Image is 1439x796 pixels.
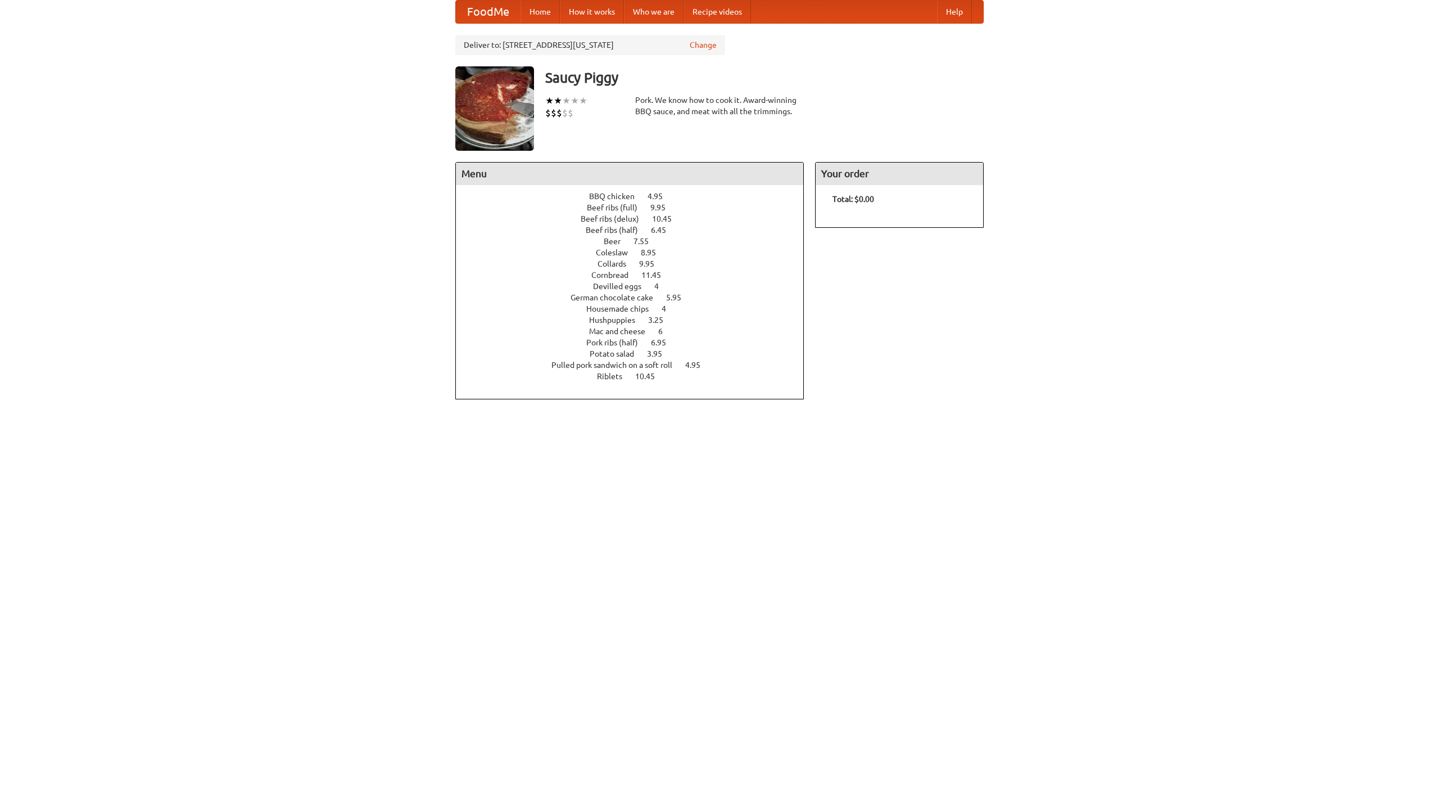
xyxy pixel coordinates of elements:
span: Potato salad [590,349,645,358]
span: Beef ribs (half) [586,226,649,235]
span: 4 [654,282,670,291]
span: 3.25 [648,316,675,325]
li: $ [562,107,568,119]
span: 7.55 [633,237,660,246]
a: Recipe videos [684,1,751,23]
li: ★ [554,95,562,107]
a: Devilled eggs 4 [593,282,680,291]
span: 4.95 [648,192,674,201]
span: Riblets [597,372,633,381]
li: ★ [545,95,554,107]
span: 4.95 [685,361,712,370]
a: Beef ribs (half) 6.45 [586,226,687,235]
li: $ [568,107,573,119]
span: 6.95 [651,338,677,347]
li: ★ [579,95,587,107]
span: Beef ribs (delux) [581,214,650,223]
a: BBQ chicken 4.95 [589,192,684,201]
span: Cornbread [591,271,640,280]
a: Pulled pork sandwich on a soft roll 4.95 [551,361,721,370]
a: Potato salad 3.95 [590,349,683,358]
span: Mac and cheese [589,327,657,336]
a: Collards 9.95 [598,259,675,268]
a: Beef ribs (delux) 10.45 [581,214,693,223]
span: 9.95 [650,203,677,212]
a: How it works [560,1,624,23]
a: Change [690,39,717,51]
a: FoodMe [456,1,521,23]
a: Hushpuppies 3.25 [589,316,684,325]
a: Beef ribs (full) 9.95 [587,203,686,212]
b: Total: $0.00 [832,195,874,204]
span: 8.95 [641,248,667,257]
a: Home [521,1,560,23]
span: 6 [658,327,674,336]
li: ★ [571,95,579,107]
h4: Menu [456,163,803,185]
span: Coleslaw [596,248,639,257]
img: angular.jpg [455,66,534,151]
div: Pork. We know how to cook it. Award-winning BBQ sauce, and meat with all the trimmings. [635,95,804,117]
span: Collards [598,259,637,268]
span: Beer [604,237,632,246]
span: German chocolate cake [571,293,664,302]
a: Cornbread 11.45 [591,271,682,280]
span: 4 [662,304,677,313]
span: 6.45 [651,226,677,235]
li: $ [556,107,562,119]
span: Beef ribs (full) [587,203,649,212]
a: Housemade chips 4 [586,304,687,313]
a: Coleslaw 8.95 [596,248,677,257]
a: Riblets 10.45 [597,372,676,381]
h3: Saucy Piggy [545,66,984,89]
a: Beer 7.55 [604,237,669,246]
span: Pulled pork sandwich on a soft roll [551,361,684,370]
span: BBQ chicken [589,192,646,201]
a: Who we are [624,1,684,23]
li: $ [551,107,556,119]
a: Mac and cheese 6 [589,327,684,336]
h4: Your order [816,163,983,185]
span: 9.95 [639,259,666,268]
a: Pork ribs (half) 6.95 [586,338,687,347]
span: Housemade chips [586,304,660,313]
div: Deliver to: [STREET_ADDRESS][US_STATE] [455,35,725,55]
a: Help [937,1,972,23]
li: $ [545,107,551,119]
span: 5.95 [666,293,693,302]
li: ★ [562,95,571,107]
a: German chocolate cake 5.95 [571,293,702,302]
span: Devilled eggs [593,282,653,291]
span: 10.45 [635,372,666,381]
span: 10.45 [652,214,683,223]
span: 11.45 [641,271,672,280]
span: Hushpuppies [589,316,646,325]
span: Pork ribs (half) [586,338,649,347]
span: 3.95 [647,349,673,358]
